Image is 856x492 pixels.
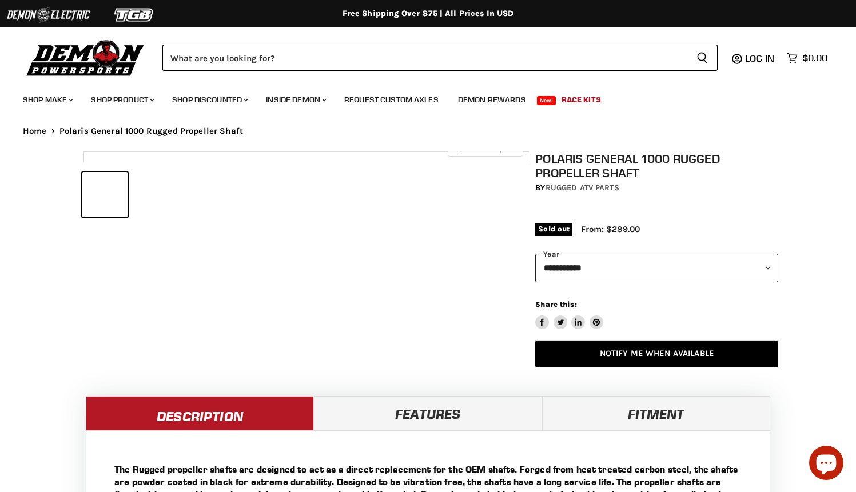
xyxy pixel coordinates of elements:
img: Demon Powersports [23,37,148,78]
a: Race Kits [553,88,610,111]
span: Sold out [535,223,572,235]
div: by [535,182,778,194]
span: Click to expand [453,144,517,153]
span: New! [537,96,556,105]
span: Log in [745,53,774,64]
input: Search [162,45,687,71]
button: IMAGE thumbnail [82,172,128,217]
form: Product [162,45,718,71]
span: $0.00 [802,53,827,63]
inbox-online-store-chat: Shopify online store chat [806,446,847,483]
aside: Share this: [535,299,603,330]
button: Search [687,45,718,71]
span: From: $289.00 [581,224,640,234]
a: $0.00 [781,50,833,66]
a: Notify Me When Available [535,341,778,367]
a: Shop Discounted [164,88,255,111]
a: Request Custom Axles [336,88,447,111]
a: Description [86,396,314,430]
a: Shop Make [14,88,80,111]
ul: Main menu [14,83,825,111]
select: year [535,254,778,282]
span: Polaris General 1000 Rugged Propeller Shaft [59,126,243,136]
h1: Polaris General 1000 Rugged Propeller Shaft [535,151,778,180]
a: Features [314,396,542,430]
a: Rugged ATV Parts [546,183,619,193]
a: Home [23,126,47,136]
a: Demon Rewards [449,88,535,111]
a: Shop Product [82,88,161,111]
img: TGB Logo 2 [91,4,177,26]
img: Demon Electric Logo 2 [6,4,91,26]
a: Inside Demon [257,88,333,111]
span: Share this: [535,300,576,309]
a: Fitment [542,396,770,430]
a: Log in [740,53,781,63]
